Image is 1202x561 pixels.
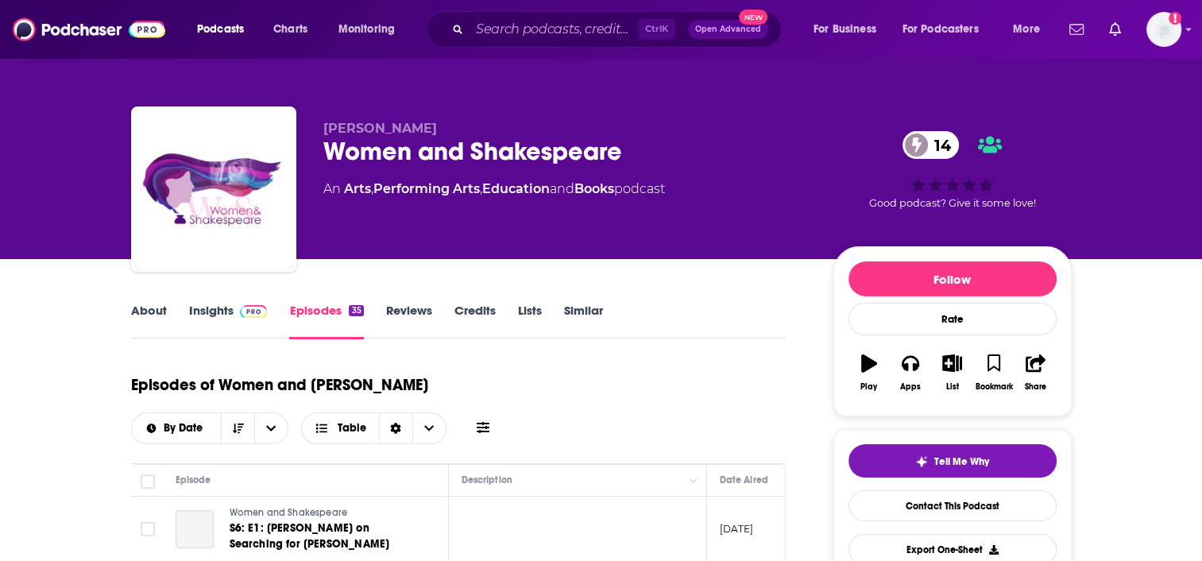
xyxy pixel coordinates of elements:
button: Open AdvancedNew [688,20,768,39]
h2: Choose List sort [131,412,289,444]
span: Table [338,423,366,434]
div: Bookmark [975,382,1012,392]
img: tell me why sparkle [915,455,928,468]
button: Bookmark [973,344,1015,401]
div: Apps [900,382,921,392]
span: For Business [814,18,876,41]
button: Choose View [301,412,446,444]
a: Show notifications dropdown [1063,16,1090,43]
img: Women and Shakespeare [134,110,293,269]
span: By Date [164,423,208,434]
div: Share [1025,382,1046,392]
span: S6: E1: [PERSON_NAME] on Searching for [PERSON_NAME] [230,521,390,551]
a: About [131,303,167,339]
div: Description [462,470,512,489]
span: [PERSON_NAME] [323,121,437,136]
span: Monitoring [338,18,395,41]
button: Follow [848,261,1057,296]
a: Episodes35 [289,303,363,339]
button: open menu [802,17,896,42]
span: 14 [918,131,959,159]
button: Share [1015,344,1056,401]
button: open menu [327,17,415,42]
p: [DATE] [720,522,754,536]
div: Search podcasts, credits, & more... [441,11,797,48]
div: Episode [176,470,211,489]
button: open menu [1002,17,1060,42]
div: Play [860,382,877,392]
span: Tell Me Why [934,455,989,468]
a: Books [574,181,614,196]
a: Women and Shakespeare [230,506,420,520]
h1: Episodes of Women and [PERSON_NAME] [131,375,428,395]
a: Credits [454,303,496,339]
a: Contact This Podcast [848,490,1057,521]
button: List [931,344,972,401]
a: Lists [518,303,542,339]
span: Ctrl K [638,19,675,40]
img: Podchaser Pro [240,305,268,318]
button: Column Actions [684,471,703,490]
span: , [480,181,482,196]
button: tell me why sparkleTell Me Why [848,444,1057,478]
span: More [1013,18,1040,41]
button: open menu [186,17,265,42]
button: open menu [892,17,1002,42]
a: Similar [564,303,603,339]
img: Podchaser - Follow, Share and Rate Podcasts [13,14,165,44]
div: List [946,382,959,392]
span: Open Advanced [695,25,761,33]
span: Charts [273,18,307,41]
button: Play [848,344,890,401]
span: For Podcasters [902,18,979,41]
div: 35 [349,305,363,316]
span: and [550,181,574,196]
div: Sort Direction [379,413,412,443]
button: open menu [132,423,222,434]
span: New [739,10,767,25]
span: Podcasts [197,18,244,41]
input: Search podcasts, credits, & more... [470,17,638,42]
a: S6: E1: [PERSON_NAME] on Searching for [PERSON_NAME] [230,520,420,552]
a: InsightsPodchaser Pro [189,303,268,339]
button: open menu [254,413,288,443]
div: Rate [848,303,1057,335]
a: Performing Arts [373,181,480,196]
button: Apps [890,344,931,401]
a: Charts [263,17,317,42]
button: Sort Direction [221,413,254,443]
div: 14Good podcast? Give it some love! [833,121,1072,219]
div: Date Aired [720,470,768,489]
a: 14 [902,131,959,159]
span: , [371,181,373,196]
a: Show notifications dropdown [1103,16,1127,43]
a: Arts [344,181,371,196]
span: Women and Shakespeare [230,507,348,518]
a: Education [482,181,550,196]
img: User Profile [1146,12,1181,47]
span: Toggle select row [141,522,155,536]
svg: Add a profile image [1169,12,1181,25]
button: Show profile menu [1146,12,1181,47]
span: Logged in as emmalongstaff [1146,12,1181,47]
span: Good podcast? Give it some love! [869,197,1036,209]
a: Reviews [386,303,432,339]
div: An podcast [323,180,665,199]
